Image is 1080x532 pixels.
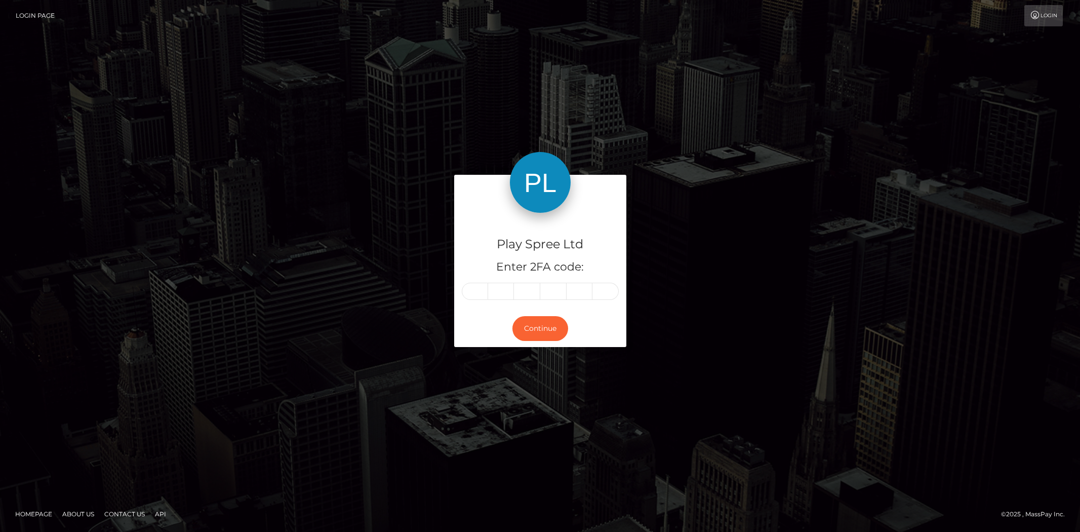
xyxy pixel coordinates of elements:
a: Contact Us [100,506,149,522]
h5: Enter 2FA code: [462,259,619,275]
a: About Us [58,506,98,522]
img: Play Spree Ltd [510,152,571,213]
a: Homepage [11,506,56,522]
a: API [151,506,170,522]
h4: Play Spree Ltd [462,236,619,253]
button: Continue [512,316,568,341]
a: Login [1024,5,1063,26]
div: © 2025 , MassPay Inc. [1001,509,1072,520]
a: Login Page [16,5,55,26]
